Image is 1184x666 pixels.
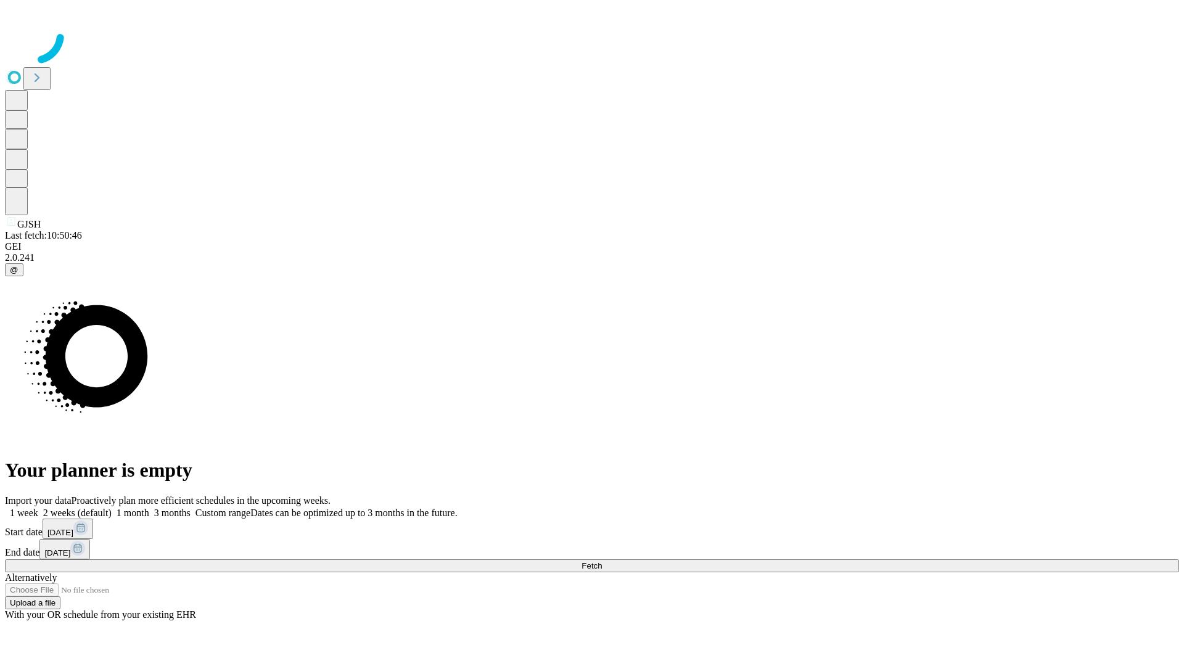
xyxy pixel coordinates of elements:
[5,596,60,609] button: Upload a file
[5,459,1179,482] h1: Your planner is empty
[44,548,70,557] span: [DATE]
[5,609,196,620] span: With your OR schedule from your existing EHR
[10,265,18,274] span: @
[5,252,1179,263] div: 2.0.241
[72,495,331,506] span: Proactively plan more efficient schedules in the upcoming weeks.
[5,230,82,240] span: Last fetch: 10:50:46
[39,539,90,559] button: [DATE]
[5,539,1179,559] div: End date
[195,508,250,518] span: Custom range
[43,508,112,518] span: 2 weeks (default)
[5,519,1179,539] div: Start date
[5,241,1179,252] div: GEI
[43,519,93,539] button: [DATE]
[117,508,149,518] span: 1 month
[5,495,72,506] span: Import your data
[5,263,23,276] button: @
[250,508,457,518] span: Dates can be optimized up to 3 months in the future.
[5,559,1179,572] button: Fetch
[17,219,41,229] span: GJSH
[154,508,191,518] span: 3 months
[5,572,57,583] span: Alternatively
[47,528,73,537] span: [DATE]
[582,561,602,570] span: Fetch
[10,508,38,518] span: 1 week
